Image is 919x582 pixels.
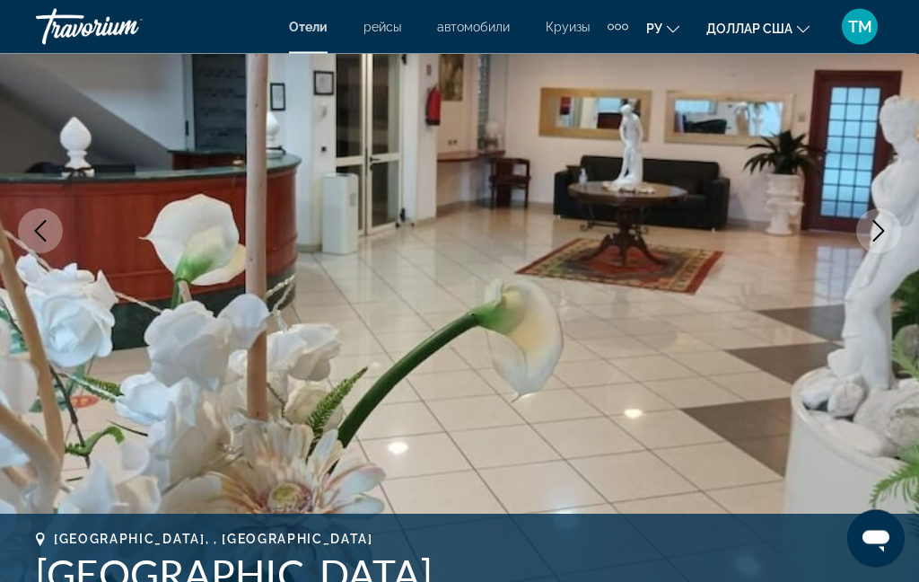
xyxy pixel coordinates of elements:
[289,20,328,34] a: Отели
[706,15,810,41] button: Изменить валюту
[836,8,883,46] button: Меню пользователя
[848,17,872,36] font: ТМ
[363,20,401,34] a: рейсы
[856,209,901,254] button: Next image
[646,15,679,41] button: Изменить язык
[646,22,662,36] font: ру
[54,533,373,547] span: [GEOGRAPHIC_DATA], , [GEOGRAPHIC_DATA]
[546,20,590,34] a: Круизы
[18,209,63,254] button: Previous image
[608,13,628,41] button: Дополнительные элементы навигации
[706,22,792,36] font: доллар США
[437,20,510,34] a: автомобили
[847,510,905,568] iframe: Кнопка запуска окна обмена сообщениями
[36,4,215,50] a: Травориум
